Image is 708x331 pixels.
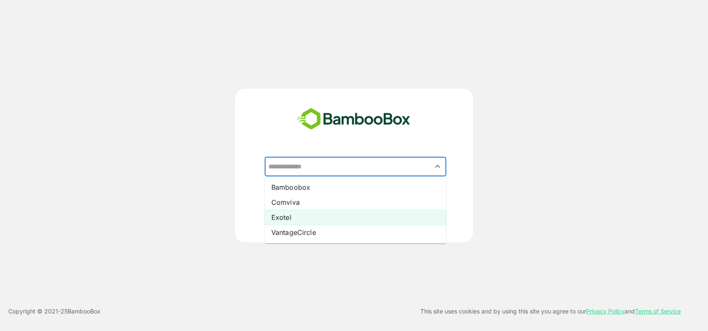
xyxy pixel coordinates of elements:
[635,308,681,315] a: Terms of Service
[265,180,446,195] li: Bamboobox
[432,161,443,172] button: Close
[586,308,625,315] a: Privacy Policy
[420,306,681,316] p: This site uses cookies and by using this site you agree to our and
[265,195,446,210] li: Comviva
[265,225,446,240] li: VantageCircle
[265,210,446,225] li: Exotel
[293,105,415,133] img: bamboobox
[8,306,101,316] p: Copyright © 2021- 25 BambooBox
